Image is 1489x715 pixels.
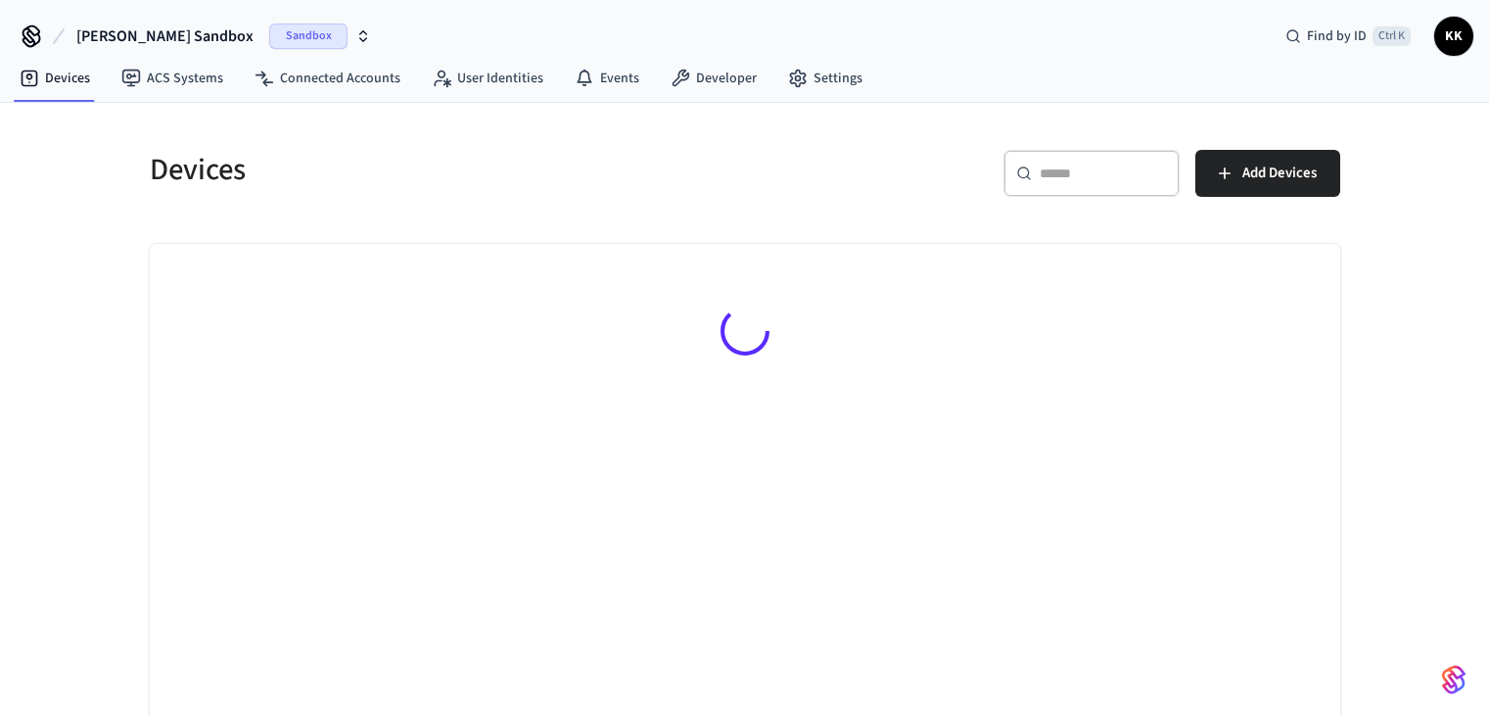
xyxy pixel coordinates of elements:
span: KK [1436,19,1471,54]
button: Add Devices [1195,150,1340,197]
a: Connected Accounts [239,61,416,96]
a: ACS Systems [106,61,239,96]
span: Find by ID [1307,26,1367,46]
a: Developer [655,61,772,96]
span: Add Devices [1242,161,1317,186]
span: [PERSON_NAME] Sandbox [76,24,254,48]
a: Settings [772,61,878,96]
span: Ctrl K [1373,26,1411,46]
a: User Identities [416,61,559,96]
button: KK [1434,17,1473,56]
a: Devices [4,61,106,96]
a: Events [559,61,655,96]
img: SeamLogoGradient.69752ec5.svg [1442,664,1466,695]
span: Sandbox [269,24,348,49]
h5: Devices [150,150,733,190]
div: Find by IDCtrl K [1270,19,1426,54]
